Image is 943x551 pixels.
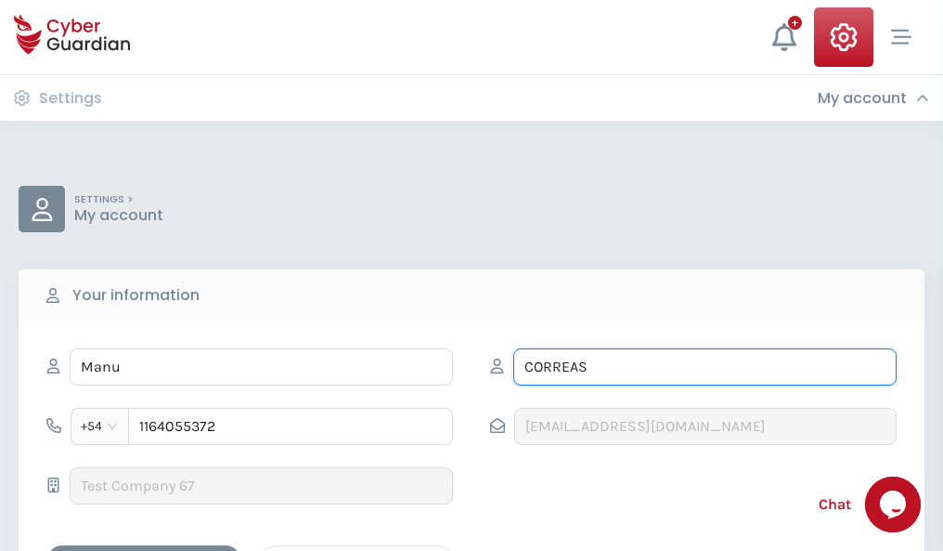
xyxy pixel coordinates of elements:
[74,193,163,206] p: SETTINGS >
[865,477,924,532] iframe: chat widget
[818,89,929,108] div: My account
[74,206,163,225] p: My account
[81,413,119,440] span: +54
[819,493,851,516] span: Chat
[39,89,102,108] h3: Settings
[72,284,200,307] b: Your information
[788,16,802,30] div: +
[818,89,907,108] h3: My account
